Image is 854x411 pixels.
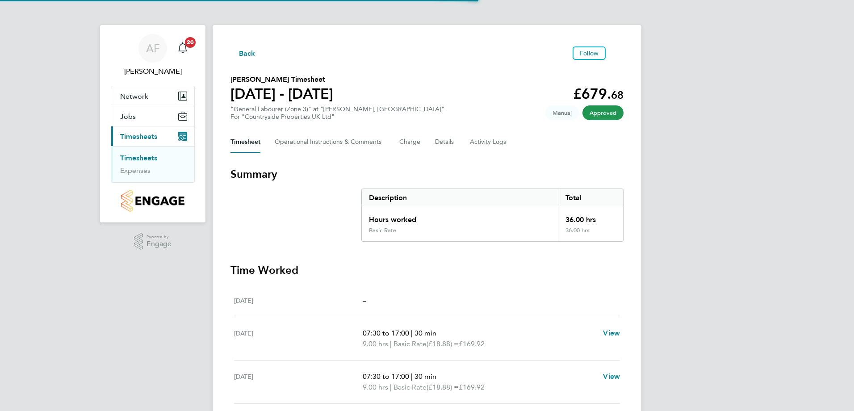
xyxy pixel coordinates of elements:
span: £169.92 [459,383,485,391]
span: – [363,296,366,305]
nav: Main navigation [100,25,205,222]
span: 07:30 to 17:00 [363,329,409,337]
span: AF [146,42,160,54]
button: Operational Instructions & Comments [275,131,385,153]
button: Charge [399,131,421,153]
span: Basic Rate [394,382,427,393]
span: 30 min [414,329,436,337]
a: Powered byEngage [134,233,172,250]
div: Hours worked [362,207,558,227]
span: Network [120,92,148,101]
a: View [603,371,620,382]
span: View [603,329,620,337]
div: [DATE] [234,371,363,393]
a: 20 [174,34,192,63]
div: 36.00 hrs [558,207,623,227]
span: Jobs [120,112,136,121]
app-decimal: £679. [573,85,624,102]
button: Activity Logs [470,131,507,153]
h2: [PERSON_NAME] Timesheet [230,74,333,85]
span: | [411,372,413,381]
div: Total [558,189,623,207]
a: Timesheets [120,154,157,162]
span: Adrian Faur [111,66,195,77]
button: Back [230,47,255,59]
span: Powered by [147,233,172,241]
div: For "Countryside Properties UK Ltd" [230,113,444,121]
span: Engage [147,240,172,248]
button: Timesheet [230,131,260,153]
span: (£18.88) = [427,383,459,391]
span: | [390,340,392,348]
button: Details [435,131,456,153]
button: Timesheets [111,126,194,146]
h1: [DATE] - [DATE] [230,85,333,103]
span: View [603,372,620,381]
span: This timesheet was manually created. [545,105,579,120]
a: Expenses [120,166,151,175]
span: | [411,329,413,337]
div: Basic Rate [369,227,396,234]
span: 20 [185,37,196,48]
span: 9.00 hrs [363,383,388,391]
div: Description [362,189,558,207]
span: 30 min [414,372,436,381]
div: [DATE] [234,328,363,349]
span: Back [239,48,255,59]
button: Timesheets Menu [609,51,624,55]
button: Network [111,86,194,106]
h3: Time Worked [230,263,624,277]
span: This timesheet has been approved. [582,105,624,120]
div: [DATE] [234,295,363,306]
span: 68 [611,88,624,101]
a: AF[PERSON_NAME] [111,34,195,77]
div: Timesheets [111,146,194,182]
span: £169.92 [459,340,485,348]
button: Jobs [111,106,194,126]
span: Timesheets [120,132,157,141]
span: 07:30 to 17:00 [363,372,409,381]
div: "General Labourer (Zone 3)" at "[PERSON_NAME], [GEOGRAPHIC_DATA]" [230,105,444,121]
img: countryside-properties-logo-retina.png [121,190,184,212]
span: Follow [580,49,599,57]
button: Follow [573,46,606,60]
a: Go to home page [111,190,195,212]
span: Basic Rate [394,339,427,349]
span: (£18.88) = [427,340,459,348]
div: Summary [361,189,624,242]
span: 9.00 hrs [363,340,388,348]
a: View [603,328,620,339]
h3: Summary [230,167,624,181]
div: 36.00 hrs [558,227,623,241]
span: | [390,383,392,391]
